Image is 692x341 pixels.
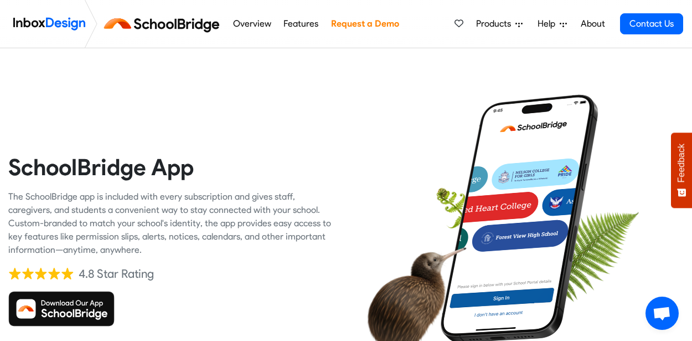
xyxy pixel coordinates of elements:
[476,17,515,30] span: Products
[281,13,322,35] a: Features
[328,13,402,35] a: Request a Demo
[538,17,560,30] span: Help
[8,153,338,181] heading: SchoolBridge App
[230,13,274,35] a: Overview
[645,297,679,330] div: Open chat
[620,13,683,34] a: Contact Us
[472,13,527,35] a: Products
[533,13,571,35] a: Help
[676,144,686,182] span: Feedback
[79,266,154,282] div: 4.8 Star Rating
[577,13,608,35] a: About
[671,133,692,208] button: Feedback - Show survey
[8,190,338,257] div: The SchoolBridge app is included with every subscription and gives staff, caregivers, and student...
[8,291,115,327] img: Download SchoolBridge App
[102,11,226,37] img: schoolbridge logo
